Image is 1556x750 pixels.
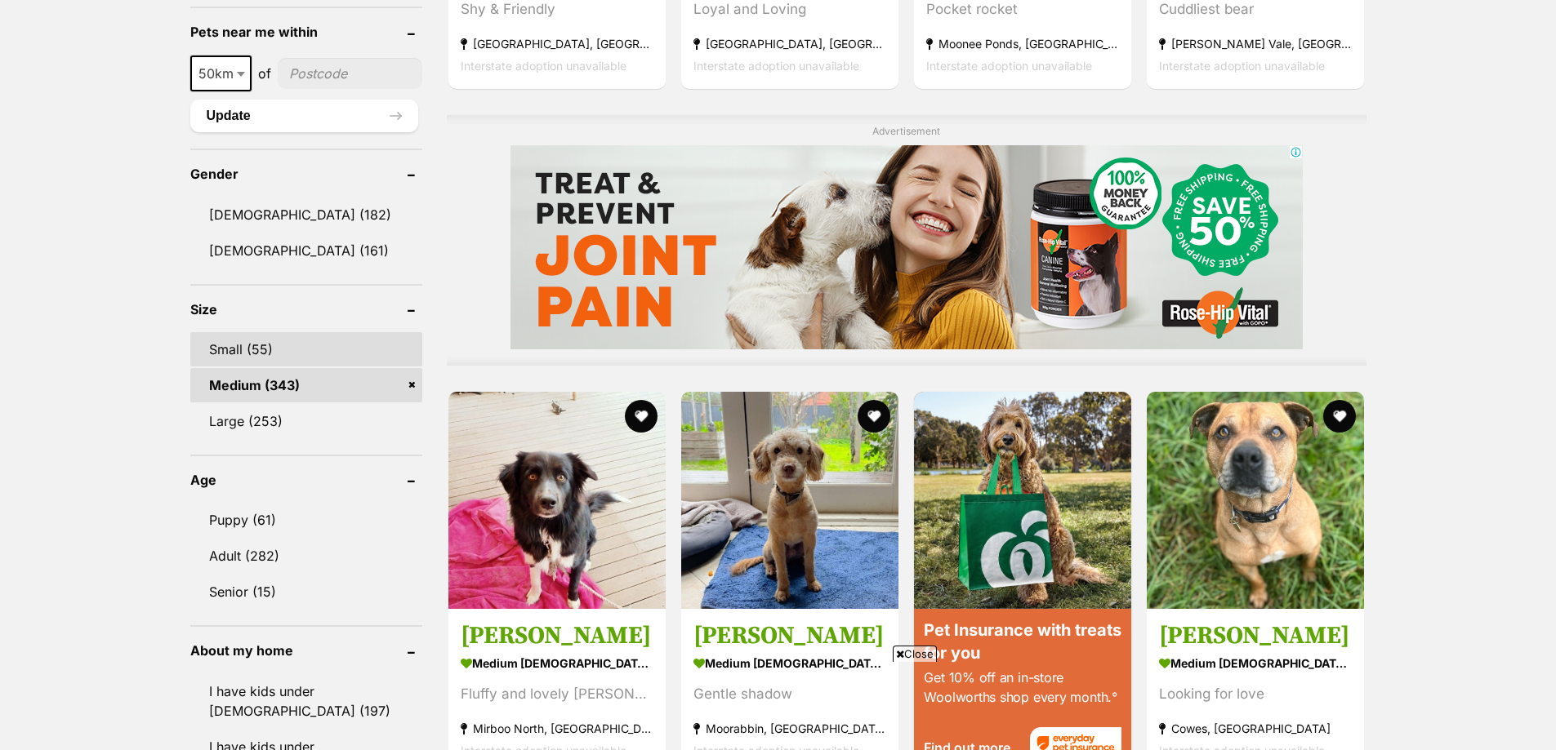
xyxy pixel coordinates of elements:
[190,100,419,132] button: Update
[1159,59,1325,73] span: Interstate adoption unavailable
[190,24,423,39] header: Pets near me within
[190,539,423,573] a: Adult (282)
[858,400,890,433] button: favourite
[1324,400,1357,433] button: favourite
[1147,392,1364,609] img: Bruder - Staffordshire Bull Terrier Dog
[447,115,1366,366] div: Advertisement
[190,368,423,402] a: Medium (343)
[926,33,1119,55] strong: Moonee Ponds, [GEOGRAPHIC_DATA]
[461,59,626,73] span: Interstate adoption unavailable
[382,668,1175,742] iframe: Advertisement
[190,643,423,658] header: About my home
[190,575,423,609] a: Senior (15)
[1159,33,1352,55] strong: [PERSON_NAME] Vale, [GEOGRAPHIC_DATA]
[1159,684,1352,706] div: Looking for love
[190,233,423,268] a: [DEMOGRAPHIC_DATA] (161)
[693,652,886,676] strong: medium [DEMOGRAPHIC_DATA] Dog
[681,392,898,609] img: Alexander Silvanus - Poodle (Toy) Dog
[625,400,658,433] button: favourite
[190,55,252,91] span: 50km
[258,64,271,83] span: of
[278,58,423,89] input: postcode
[190,404,423,438] a: Large (253)
[190,473,423,487] header: Age
[461,33,653,55] strong: [GEOGRAPHIC_DATA], [GEOGRAPHIC_DATA]
[1159,718,1352,740] strong: Cowes, [GEOGRAPHIC_DATA]
[461,621,653,652] h3: [PERSON_NAME]
[1159,621,1352,652] h3: [PERSON_NAME]
[1159,652,1352,676] strong: medium [DEMOGRAPHIC_DATA] Dog
[190,674,423,728] a: I have kids under [DEMOGRAPHIC_DATA] (197)
[893,646,937,662] span: Close
[190,197,423,232] a: [DEMOGRAPHIC_DATA] (182)
[461,652,653,676] strong: medium [DEMOGRAPHIC_DATA] Dog
[192,62,250,85] span: 50km
[926,59,1092,73] span: Interstate adoption unavailable
[510,145,1303,349] iframe: Advertisement
[190,166,423,181] header: Gender
[693,621,886,652] h3: [PERSON_NAME]
[693,33,886,55] strong: [GEOGRAPHIC_DATA], [GEOGRAPHIC_DATA]
[693,59,859,73] span: Interstate adoption unavailable
[190,503,423,537] a: Puppy (61)
[448,392,666,609] img: Finn Quinell - Border Collie x Australian Kelpie Dog
[190,302,423,317] header: Size
[190,332,423,366] a: Small (55)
